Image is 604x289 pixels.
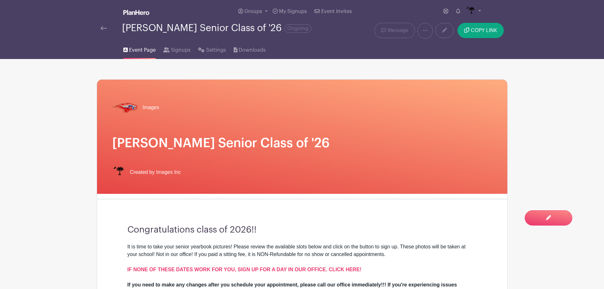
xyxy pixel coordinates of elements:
[123,39,156,59] a: Event Page
[127,267,361,272] a: IF NONE OF THESE DATES WORK FOR YOU, SIGN UP FOR A DAY IN OUR OFFICE. CLICK HERE!
[127,225,477,235] h3: Congratulations class of 2026!!
[471,28,497,33] span: COPY LINK
[198,39,226,59] a: Settings
[465,6,476,16] img: IMAGES%20logo%20transparenT%20PNG%20s.png
[112,166,125,179] img: IMAGES%20logo%20transparenT%20PNG%20s.png
[143,104,159,111] span: Images
[129,46,156,54] span: Event Page
[388,27,408,34] span: Message
[123,10,149,15] img: logo_white-6c42ec7e38ccf1d336a20a19083b03d10ae64f83f12c07503d8b9e83406b4c7d.svg
[239,46,266,54] span: Downloads
[284,24,311,33] span: Ongoing
[374,23,415,38] a: Message
[458,23,503,38] button: COPY LINK
[122,23,311,33] div: [PERSON_NAME] Senior Class of '26
[127,243,477,266] div: It is time to take your senior yearbook pictures! Please review the available slots below and cli...
[321,9,352,14] span: Event Invites
[206,46,226,54] span: Settings
[234,39,266,59] a: Downloads
[112,135,492,151] h1: [PERSON_NAME] Senior Class of '26
[112,95,138,120] img: hammond%20transp.%20(1).png
[163,39,191,59] a: Signups
[101,26,107,30] img: back-arrow-29a5d9b10d5bd6ae65dc969a981735edf675c4d7a1fe02e03b50dbd4ba3cdb55.svg
[171,46,191,54] span: Signups
[130,168,181,176] span: Created by Images Inc
[279,9,307,14] span: My Signups
[244,9,262,14] span: Groups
